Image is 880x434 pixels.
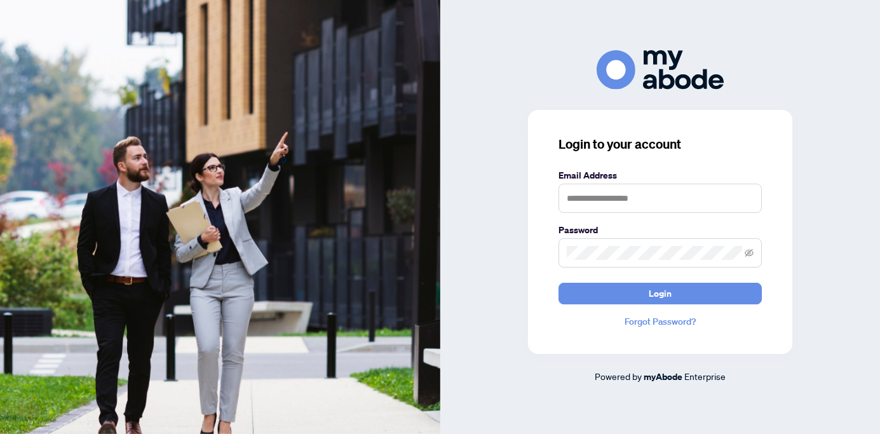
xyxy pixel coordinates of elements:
[644,370,682,384] a: myAbode
[649,283,672,304] span: Login
[597,50,724,89] img: ma-logo
[558,135,762,153] h3: Login to your account
[558,283,762,304] button: Login
[558,223,762,237] label: Password
[684,370,726,382] span: Enterprise
[558,168,762,182] label: Email Address
[595,370,642,382] span: Powered by
[745,248,754,257] span: eye-invisible
[558,315,762,329] a: Forgot Password?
